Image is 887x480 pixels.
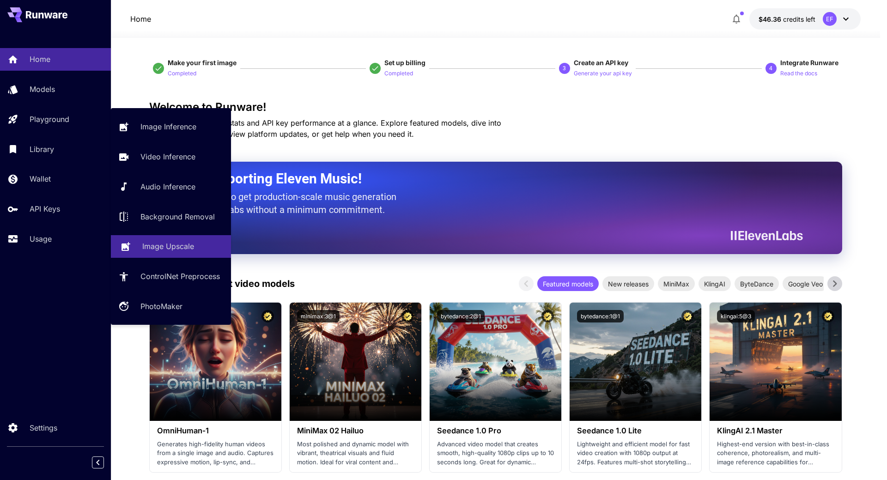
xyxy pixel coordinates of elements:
span: Integrate Runware [780,59,838,67]
p: 3 [563,64,566,73]
h3: MiniMax 02 Hailuo [297,426,414,435]
button: $46.3614 [749,8,861,30]
a: ControlNet Preprocess [111,265,231,288]
p: Settings [30,422,57,433]
p: Audio Inference [140,181,195,192]
a: Image Upscale [111,235,231,258]
a: Image Inference [111,115,231,138]
p: Completed [168,69,196,78]
p: Completed [384,69,413,78]
button: Certified Model – Vetted for best performance and includes a commercial license. [541,310,554,322]
p: Generates high-fidelity human videos from a single image and audio. Captures expressive motion, l... [157,440,274,467]
p: Advanced video model that creates smooth, high-quality 1080p clips up to 10 seconds long. Great f... [437,440,554,467]
span: ByteDance [735,279,779,289]
span: Google Veo [783,279,828,289]
img: alt [710,303,841,421]
button: Certified Model – Vetted for best performance and includes a commercial license. [261,310,274,322]
h2: Now Supporting Eleven Music! [172,170,796,188]
img: alt [150,303,281,421]
h3: Welcome to Runware! [149,101,842,114]
p: Models [30,84,55,95]
h3: OmniHuman‑1 [157,426,274,435]
p: Wallet [30,173,51,184]
p: Generate your api key [574,69,632,78]
p: The only way to get production-scale music generation from Eleven Labs without a minimum commitment. [172,190,403,216]
div: Collapse sidebar [99,454,111,471]
img: alt [430,303,561,421]
p: Read the docs [780,69,817,78]
p: 4 [769,64,772,73]
h3: KlingAI 2.1 Master [717,426,834,435]
p: Video Inference [140,151,195,162]
p: Image Upscale [142,241,194,252]
p: Lightweight and efficient model for fast video creation with 1080p output at 24fps. Features mult... [577,440,694,467]
p: Most polished and dynamic model with vibrant, theatrical visuals and fluid motion. Ideal for vira... [297,440,414,467]
div: $46.3614 [759,14,815,24]
img: alt [290,303,421,421]
button: bytedance:2@1 [437,310,485,322]
p: Usage [30,233,52,244]
span: Featured models [537,279,599,289]
a: PhotoMaker [111,295,231,318]
span: Create an API key [574,59,628,67]
button: Certified Model – Vetted for best performance and includes a commercial license. [681,310,694,322]
button: Certified Model – Vetted for best performance and includes a commercial license. [822,310,834,322]
a: Audio Inference [111,176,231,198]
a: Background Removal [111,205,231,228]
p: Library [30,144,54,155]
a: Video Inference [111,146,231,168]
h3: Seedance 1.0 Lite [577,426,694,435]
button: Certified Model – Vetted for best performance and includes a commercial license. [401,310,414,322]
p: ControlNet Preprocess [140,271,220,282]
span: Check out your usage stats and API key performance at a glance. Explore featured models, dive int... [149,118,501,139]
button: minimax:3@1 [297,310,340,322]
p: Home [130,13,151,24]
p: Image Inference [140,121,196,132]
h3: Seedance 1.0 Pro [437,426,554,435]
button: Collapse sidebar [92,456,104,468]
span: $46.36 [759,15,783,23]
span: Make your first image [168,59,237,67]
p: Highest-end version with best-in-class coherence, photorealism, and multi-image reference capabil... [717,440,834,467]
span: MiniMax [658,279,695,289]
span: New releases [602,279,654,289]
button: klingai:5@3 [717,310,755,322]
span: Set up billing [384,59,425,67]
p: Home [30,54,50,65]
button: bytedance:1@1 [577,310,624,322]
nav: breadcrumb [130,13,151,24]
p: Background Removal [140,211,215,222]
p: Playground [30,114,69,125]
div: EF [823,12,837,26]
p: API Keys [30,203,60,214]
img: alt [570,303,701,421]
span: KlingAI [699,279,731,289]
p: PhotoMaker [140,301,182,312]
span: credits left [783,15,815,23]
